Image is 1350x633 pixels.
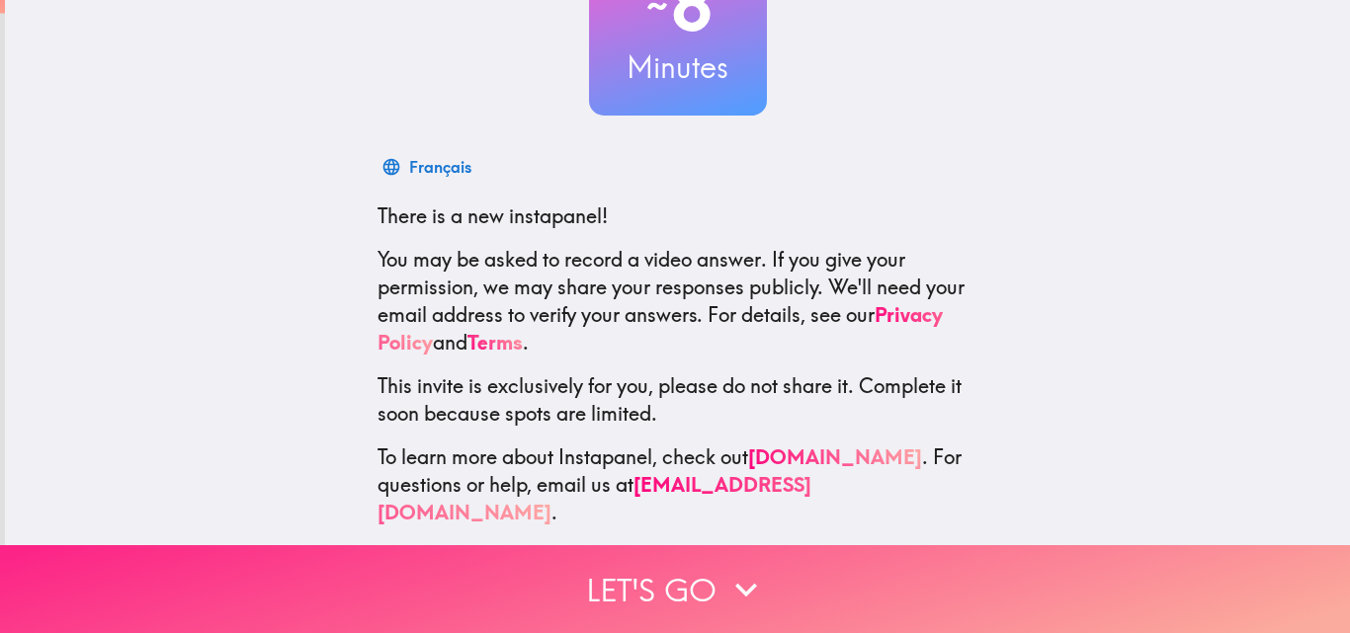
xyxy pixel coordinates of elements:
a: Terms [467,330,523,355]
p: You may be asked to record a video answer. If you give your permission, we may share your respons... [378,246,978,356]
span: There is a new instapanel! [378,203,608,228]
a: [DOMAIN_NAME] [748,444,922,469]
p: To learn more about Instapanel, check out . For questions or help, email us at . [378,443,978,526]
h3: Minutes [589,46,767,88]
button: Français [378,147,479,187]
a: Privacy Policy [378,302,943,355]
a: [EMAIL_ADDRESS][DOMAIN_NAME] [378,472,811,524]
div: Français [409,153,471,181]
p: This invite is exclusively for you, please do not share it. Complete it soon because spots are li... [378,372,978,428]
